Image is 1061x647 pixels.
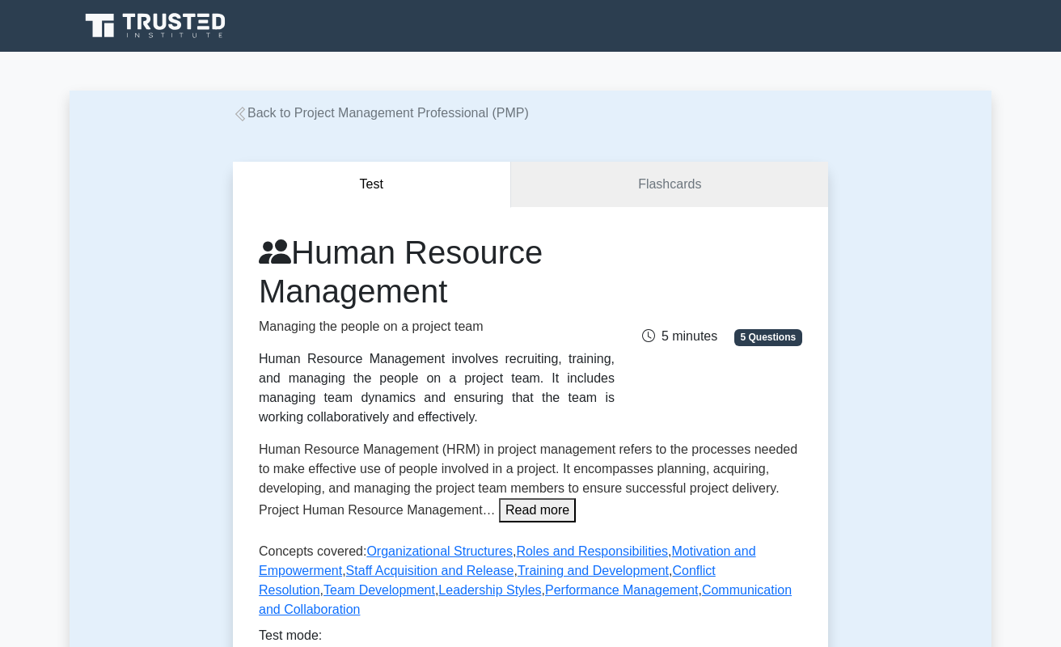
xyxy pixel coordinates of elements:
a: Team Development [323,583,435,597]
div: Human Resource Management involves recruiting, training, and managing the people on a project tea... [259,349,615,427]
h1: Human Resource Management [259,233,615,311]
a: Performance Management [545,583,698,597]
a: Leadership Styles [438,583,541,597]
a: Flashcards [511,162,828,208]
a: Conflict Resolution [259,564,716,597]
span: 5 Questions [734,329,802,345]
button: Read more [499,498,576,522]
a: Staff Acquisition and Release [346,564,514,577]
a: Roles and Responsibilities [516,544,668,558]
a: Training and Development [518,564,669,577]
a: Back to Project Management Professional (PMP) [233,106,529,120]
span: 5 minutes [642,329,717,343]
a: Organizational Structures [366,544,513,558]
button: Test [233,162,511,208]
span: Human Resource Management (HRM) in project management refers to the processes needed to make effe... [259,442,797,517]
p: Managing the people on a project team [259,317,615,336]
p: Concepts covered: , , , , , , , , , [259,542,802,626]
